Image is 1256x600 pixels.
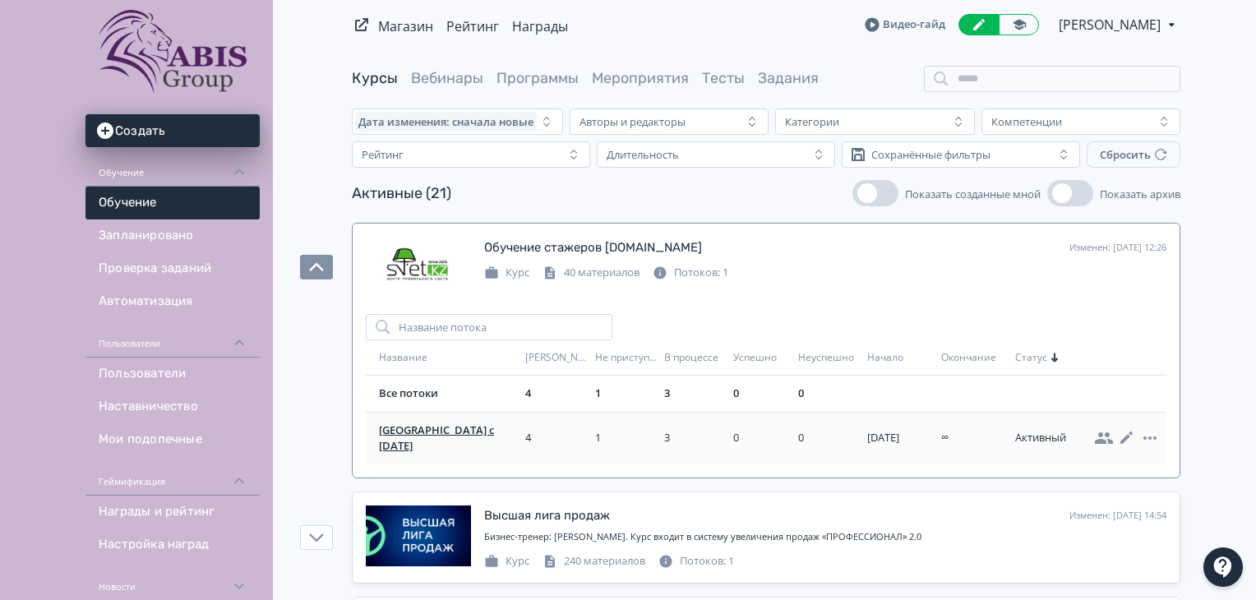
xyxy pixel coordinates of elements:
div: Потоков: 1 [658,553,734,570]
a: Курсы [352,69,398,87]
button: Категории [775,108,974,135]
a: Обучение [85,187,260,219]
a: Наставничество [85,390,260,423]
div: 3 [664,385,726,402]
span: Показать архив [1100,187,1180,201]
span: Дата изменения: сначала новые [358,115,533,128]
a: Задания [758,69,819,87]
div: Категории [785,115,839,128]
div: 1 [595,385,658,402]
div: 240 материалов [543,553,645,570]
span: Статус [1015,351,1047,365]
div: Сохранённые фильтры [871,148,990,161]
div: Длительность [607,148,679,161]
div: Высшая лига продаж [484,506,610,525]
div: Неуспешно [798,351,861,365]
div: Обучение [85,147,260,187]
div: 3 [664,430,726,446]
div: 0 [798,385,861,402]
div: [PERSON_NAME] [525,351,589,365]
div: 40 материалов [543,265,640,281]
button: Длительность [597,141,835,168]
a: Награды [512,17,568,35]
a: Запланировано [85,219,260,252]
div: Авторы и редакторы [580,115,686,128]
div: Курс [484,553,529,570]
a: Мероприятия [592,69,689,87]
button: Компетенции [981,108,1180,135]
div: Не приступали [595,351,658,365]
button: Сбросить [1087,141,1180,168]
a: Переключиться в режим ученика [999,14,1039,35]
span: Название [379,351,427,365]
a: Мои подопечные [85,423,260,456]
div: 0 [733,430,792,446]
div: Обучение стажеров Svet.kz [484,238,702,257]
a: Награды и рейтинг [85,496,260,528]
div: Активные (21) [352,182,451,205]
div: В процессе [664,351,726,365]
img: https://files.teachbase.ru/system/account/27421/logo/medium-2784597fa193aff77c068c95e6a91258.png [99,10,247,95]
div: 0 [798,430,861,446]
div: Бизнес-тренер: Евгений Котов. Курс входит в систему увеличения продаж «ПРОФЕССИОНАЛ» 2.0 [484,530,1166,544]
div: Потоков: 1 [653,265,728,281]
a: Тесты [702,69,745,87]
div: 16 сент. 2025 [867,430,935,446]
button: Создать [85,114,260,147]
span: Раушан Сейдазимова [1059,15,1163,35]
a: Проверка заданий [85,252,260,285]
a: Программы [496,69,579,87]
button: Дата изменения: сначала новые [352,108,563,135]
div: 4 [525,385,589,402]
div: ∞ [941,430,1009,446]
div: Изменен: [DATE] 14:54 [1069,509,1166,523]
div: Изменен: [DATE] 12:26 [1069,241,1166,255]
a: Рейтинг [446,17,499,35]
a: Пользователи [85,358,260,390]
button: Авторы и редакторы [570,108,769,135]
a: Магазин [378,17,433,35]
button: Сохранённые фильтры [842,141,1080,168]
button: Рейтинг [352,141,590,168]
div: Пользователи [85,318,260,358]
a: Автоматизация [85,285,260,318]
a: [GEOGRAPHIC_DATA] с [DATE] [379,422,519,455]
div: Успешно [733,351,792,365]
span: Окончание [941,351,996,365]
div: 1 [595,430,658,446]
span: Начало [867,351,903,365]
a: Вебинары [411,69,483,87]
div: Активный [1015,430,1074,446]
span: Показать созданные мной [905,187,1041,201]
div: Курс [484,265,529,281]
a: Все потоки [379,385,438,400]
div: Рейтинг [362,148,404,161]
div: 0 [733,385,792,402]
div: 4 [525,430,589,446]
a: Видео-гайд [865,16,945,33]
a: Настройка наград [85,528,260,561]
div: Геймификация [85,456,260,496]
div: Компетенции [991,115,1062,128]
